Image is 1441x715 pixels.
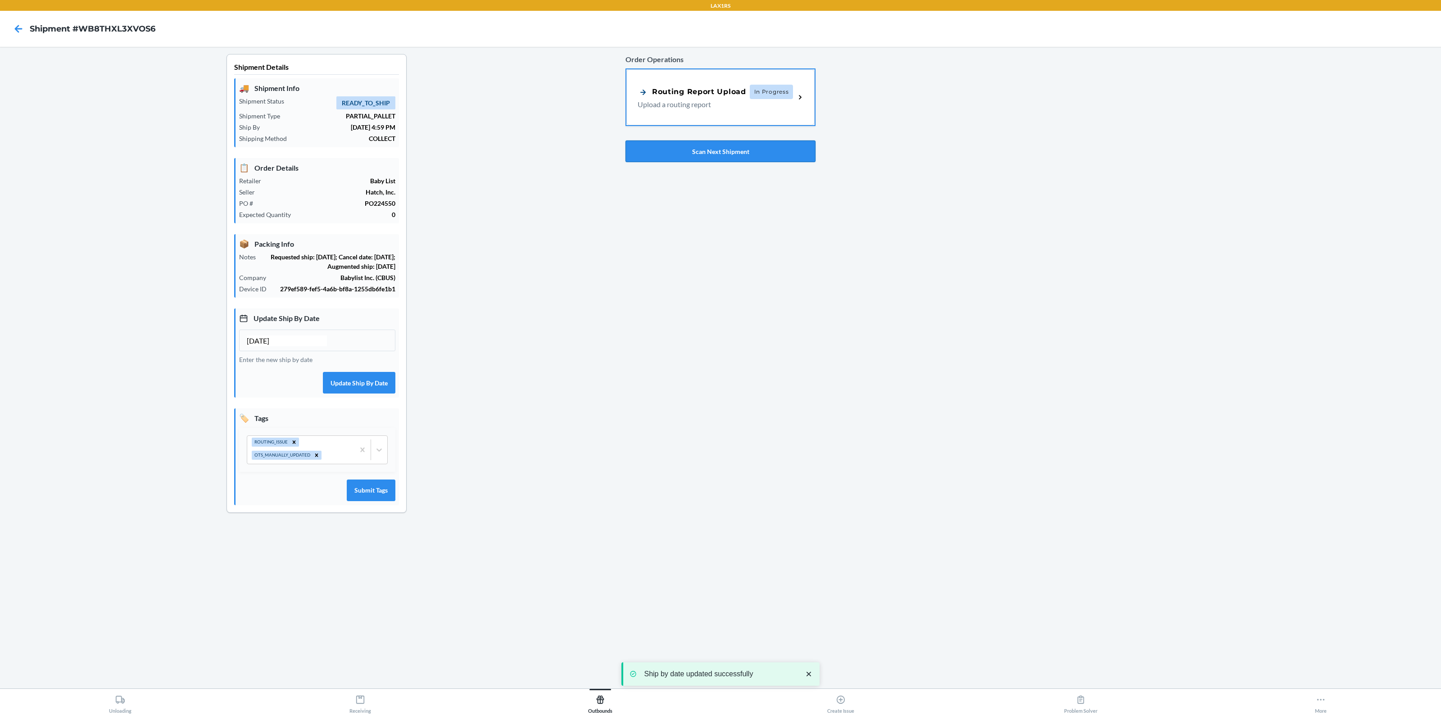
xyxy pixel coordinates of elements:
button: Update Ship By Date [323,372,395,394]
button: Problem Solver [961,689,1201,714]
button: Submit Tags [347,480,395,501]
span: 📋 [239,162,249,174]
div: Unloading [109,691,131,714]
div: More [1315,691,1327,714]
h4: Shipment #WB8THXL3XVOS6 [30,23,155,35]
span: 📦 [239,238,249,250]
p: 279ef589-fef5-4a6b-bf8a-1255db6fe1b1 [274,284,395,294]
p: Device ID [239,284,274,294]
svg: close toast [804,670,813,679]
p: PARTIAL_PALLET [287,111,395,121]
span: In Progress [750,85,793,99]
p: Shipment Status [239,96,291,106]
div: ROUTING_ISSUE [252,438,289,447]
p: COLLECT [294,134,395,143]
input: MM/DD/YYYY [247,335,327,346]
p: Shipment Type [239,111,287,121]
p: 0 [298,210,395,219]
p: Expected Quantity [239,210,298,219]
p: Upload a routing report [638,99,788,110]
p: Babylist Inc. (CBUS) [273,273,395,282]
p: Shipping Method [239,134,294,143]
button: Outbounds [480,689,720,714]
div: Receiving [349,691,371,714]
div: Routing Report Upload [638,86,746,98]
p: [DATE] 4:59 PM [267,122,395,132]
p: LAX1RS [711,2,730,10]
span: 🏷️ [239,412,249,424]
p: Ship By [239,122,267,132]
p: Update Ship By Date [239,312,395,324]
div: OTS_MANUALLY_UPDATED [252,451,312,460]
p: Baby List [268,176,395,186]
p: Hatch, Inc. [262,187,395,197]
p: Shipment Details [234,62,399,75]
p: Requested ship: [DATE]; Cancel date: [DATE]; Augmented ship: [DATE] [263,252,395,271]
p: Tags [239,412,395,424]
p: PO # [239,199,260,208]
p: Order Details [239,162,395,174]
span: READY_TO_SHIP [336,96,395,109]
p: Retailer [239,176,268,186]
p: Enter the new ship by date [239,355,395,364]
div: Problem Solver [1064,691,1097,714]
button: More [1201,689,1441,714]
button: Create Issue [720,689,961,714]
p: Company [239,273,273,282]
p: Packing Info [239,238,395,250]
div: Create Issue [827,691,854,714]
p: Ship by date updated successfully [644,670,795,679]
p: Shipment Info [239,82,395,94]
a: Routing Report UploadIn ProgressUpload a routing report [625,68,816,126]
span: 🚚 [239,82,249,94]
button: Scan Next Shipment [625,140,816,162]
p: Notes [239,252,263,262]
p: PO224550 [260,199,395,208]
div: Outbounds [588,691,612,714]
p: Seller [239,187,262,197]
button: Receiving [240,689,480,714]
p: Order Operations [625,54,816,65]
